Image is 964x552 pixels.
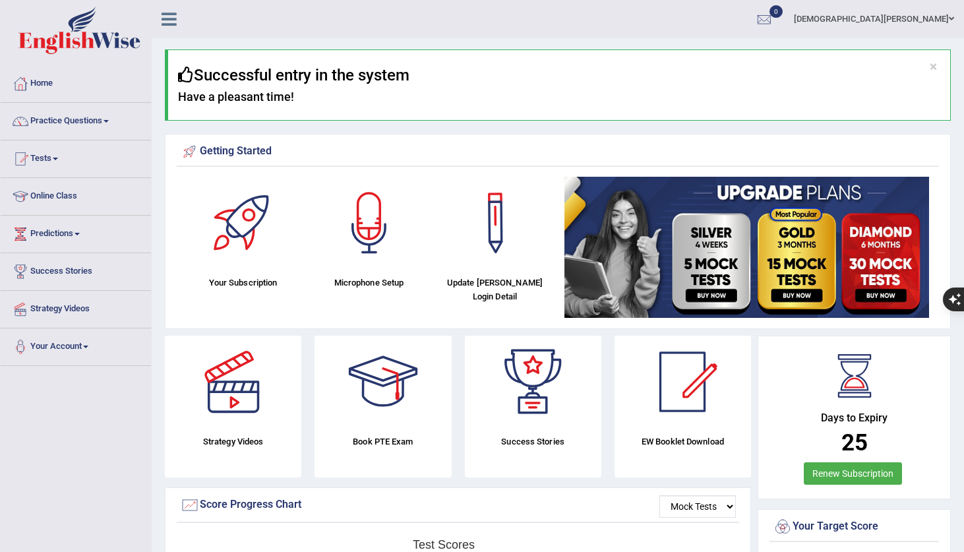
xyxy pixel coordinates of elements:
a: Practice Questions [1,103,151,136]
div: Score Progress Chart [180,495,736,515]
h4: Success Stories [465,435,601,448]
div: Getting Started [180,142,936,162]
h4: Days to Expiry [773,412,936,424]
a: Predictions [1,216,151,249]
button: × [930,60,937,74]
tspan: Test scores [413,538,475,551]
img: small5.jpg [564,177,929,318]
a: Tests [1,140,151,173]
h4: EW Booklet Download [615,435,751,448]
a: Online Class [1,178,151,211]
h4: Strategy Videos [165,435,301,448]
span: 0 [769,5,783,18]
h4: Your Subscription [187,276,299,290]
a: Renew Subscription [804,462,902,485]
h4: Update [PERSON_NAME] Login Detail [438,276,551,303]
h3: Successful entry in the system [178,67,940,84]
h4: Microphone Setup [313,276,425,290]
b: 25 [841,429,868,456]
a: Home [1,65,151,98]
a: Strategy Videos [1,291,151,324]
a: Success Stories [1,253,151,286]
h4: Have a pleasant time! [178,90,940,104]
h4: Book PTE Exam [315,435,451,448]
a: Your Account [1,328,151,361]
div: Your Target Score [773,517,936,537]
